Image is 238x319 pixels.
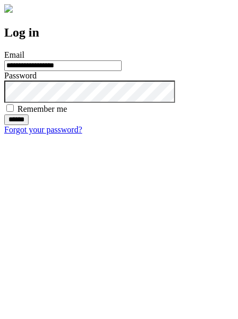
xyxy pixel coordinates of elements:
label: Remember me [17,104,67,113]
a: Forgot your password? [4,125,82,134]
label: Email [4,50,24,59]
h2: Log in [4,25,234,40]
label: Password [4,71,36,80]
img: logo-4e3dc11c47720685a147b03b5a06dd966a58ff35d612b21f08c02c0306f2b779.png [4,4,13,13]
